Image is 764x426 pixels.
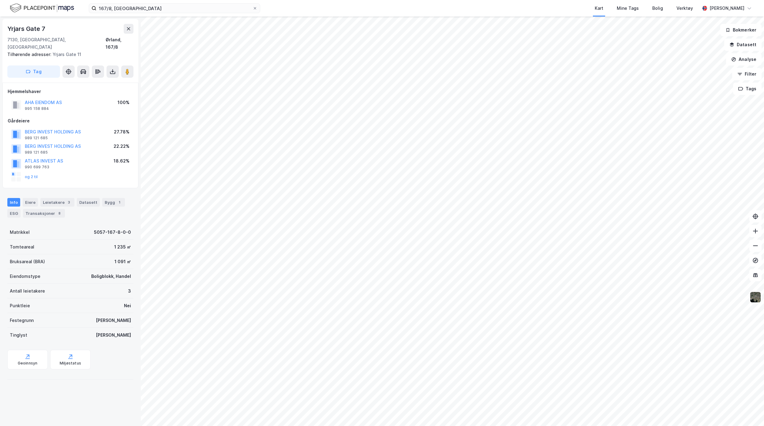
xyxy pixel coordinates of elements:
[128,287,131,295] div: 3
[7,209,21,218] div: ESG
[23,198,38,207] div: Eiere
[66,199,72,205] div: 3
[96,317,131,324] div: [PERSON_NAME]
[720,24,762,36] button: Bokmerker
[77,198,100,207] div: Datasett
[652,5,663,12] div: Bolig
[25,165,49,170] div: 990 699 763
[8,117,133,125] div: Gårdeiere
[25,150,48,155] div: 989 121 685
[676,5,693,12] div: Verktøy
[116,199,122,205] div: 1
[94,229,131,236] div: 5057-167-8-0-0
[724,39,762,51] button: Datasett
[114,258,131,265] div: 1 091 ㎡
[7,36,106,51] div: 7130, [GEOGRAPHIC_DATA], [GEOGRAPHIC_DATA]
[25,136,48,140] div: 989 121 685
[40,198,74,207] div: Leietakere
[118,99,129,106] div: 100%
[10,287,45,295] div: Antall leietakere
[25,106,49,111] div: 995 158 884
[8,88,133,95] div: Hjemmelshaver
[102,198,125,207] div: Bygg
[91,273,131,280] div: Boligblokk, Handel
[733,397,764,426] iframe: Chat Widget
[18,361,38,366] div: Geoinnsyn
[10,258,45,265] div: Bruksareal (BRA)
[10,317,34,324] div: Festegrunn
[10,3,74,13] img: logo.f888ab2527a4732fd821a326f86c7f29.svg
[7,51,129,58] div: Yrjars Gate 11
[617,5,639,12] div: Mine Tags
[114,243,131,251] div: 1 235 ㎡
[732,68,762,80] button: Filter
[114,128,129,136] div: 27.78%
[114,143,129,150] div: 22.22%
[726,53,762,65] button: Analyse
[733,397,764,426] div: Kontrollprogram for chat
[7,65,60,78] button: Tag
[710,5,744,12] div: [PERSON_NAME]
[10,229,30,236] div: Matrikkel
[23,209,65,218] div: Transaksjoner
[10,273,40,280] div: Eiendomstype
[96,4,253,13] input: Søk på adresse, matrikkel, gårdeiere, leietakere eller personer
[60,361,81,366] div: Miljøstatus
[7,52,53,57] span: Tilhørende adresser:
[750,291,761,303] img: 9k=
[10,302,30,309] div: Punktleie
[7,198,20,207] div: Info
[124,302,131,309] div: Nei
[96,331,131,339] div: [PERSON_NAME]
[10,243,34,251] div: Tomteareal
[106,36,133,51] div: Ørland, 167/8
[733,83,762,95] button: Tags
[7,24,46,34] div: Yrjars Gate 7
[56,210,62,216] div: 8
[595,5,603,12] div: Kart
[114,157,129,165] div: 18.62%
[10,331,27,339] div: Tinglyst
